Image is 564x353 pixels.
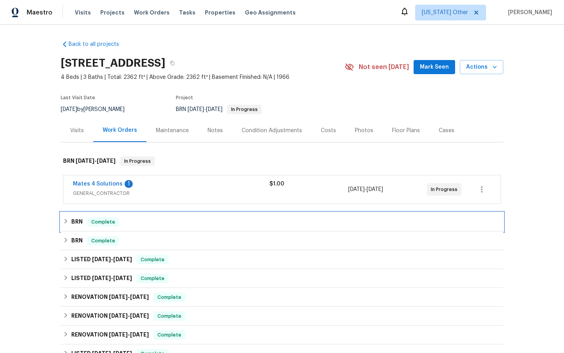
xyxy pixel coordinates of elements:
[61,326,503,344] div: RENOVATION [DATE]-[DATE]Complete
[63,156,116,166] h6: BRN
[188,107,222,112] span: -
[242,127,302,135] div: Condition Adjustments
[176,95,193,100] span: Project
[75,9,91,16] span: Visits
[109,313,149,318] span: -
[154,293,184,301] span: Complete
[165,56,179,70] button: Copy Address
[71,217,83,227] h6: BRN
[137,275,168,282] span: Complete
[431,186,461,193] span: In Progress
[245,9,296,16] span: Geo Assignments
[61,307,503,326] div: RENOVATION [DATE]-[DATE]Complete
[113,257,132,262] span: [DATE]
[71,330,149,340] h6: RENOVATION
[71,274,132,283] h6: LISTED
[121,157,154,165] span: In Progress
[460,60,503,75] button: Actions
[61,149,503,174] div: BRN [DATE]-[DATE]In Progress
[208,127,223,135] div: Notes
[61,73,345,81] span: 4 Beds | 3 Baths | Total: 2362 ft² | Above Grade: 2362 ft² | Basement Finished: N/A | 1966
[88,218,118,226] span: Complete
[179,10,195,15] span: Tasks
[71,255,132,264] h6: LISTED
[134,9,170,16] span: Work Orders
[130,332,149,337] span: [DATE]
[125,180,133,188] div: 1
[97,158,116,164] span: [DATE]
[439,127,454,135] div: Cases
[228,107,261,112] span: In Progress
[420,62,449,72] span: Mark Seen
[27,9,52,16] span: Maestro
[113,275,132,281] span: [DATE]
[92,257,111,262] span: [DATE]
[92,275,132,281] span: -
[392,127,420,135] div: Floor Plans
[367,187,383,192] span: [DATE]
[359,63,409,71] span: Not seen [DATE]
[109,332,128,337] span: [DATE]
[61,250,503,269] div: LISTED [DATE]-[DATE]Complete
[61,231,503,250] div: BRN Complete
[414,60,455,75] button: Mark Seen
[76,158,94,164] span: [DATE]
[188,107,204,112] span: [DATE]
[61,59,165,67] h2: [STREET_ADDRESS]
[70,127,84,135] div: Visits
[205,9,235,16] span: Properties
[71,293,149,302] h6: RENOVATION
[92,257,132,262] span: -
[61,95,95,100] span: Last Visit Date
[355,127,373,135] div: Photos
[109,313,128,318] span: [DATE]
[88,237,118,245] span: Complete
[61,107,77,112] span: [DATE]
[103,126,137,134] div: Work Orders
[130,313,149,318] span: [DATE]
[154,331,184,339] span: Complete
[100,9,125,16] span: Projects
[73,181,123,187] a: Mates 4 Solutions
[348,186,383,193] span: -
[466,62,497,72] span: Actions
[73,189,269,197] span: GENERAL_CONTRACTOR
[505,9,552,16] span: [PERSON_NAME]
[137,256,168,264] span: Complete
[269,181,284,187] span: $1.00
[61,269,503,288] div: LISTED [DATE]-[DATE]Complete
[156,127,189,135] div: Maintenance
[206,107,222,112] span: [DATE]
[109,332,149,337] span: -
[109,294,128,300] span: [DATE]
[76,158,116,164] span: -
[321,127,336,135] div: Costs
[61,105,134,114] div: by [PERSON_NAME]
[130,294,149,300] span: [DATE]
[71,236,83,246] h6: BRN
[71,311,149,321] h6: RENOVATION
[61,213,503,231] div: BRN Complete
[61,288,503,307] div: RENOVATION [DATE]-[DATE]Complete
[154,312,184,320] span: Complete
[422,9,468,16] span: [US_STATE] Other
[92,275,111,281] span: [DATE]
[109,294,149,300] span: -
[61,40,136,48] a: Back to all projects
[176,107,262,112] span: BRN
[348,187,365,192] span: [DATE]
